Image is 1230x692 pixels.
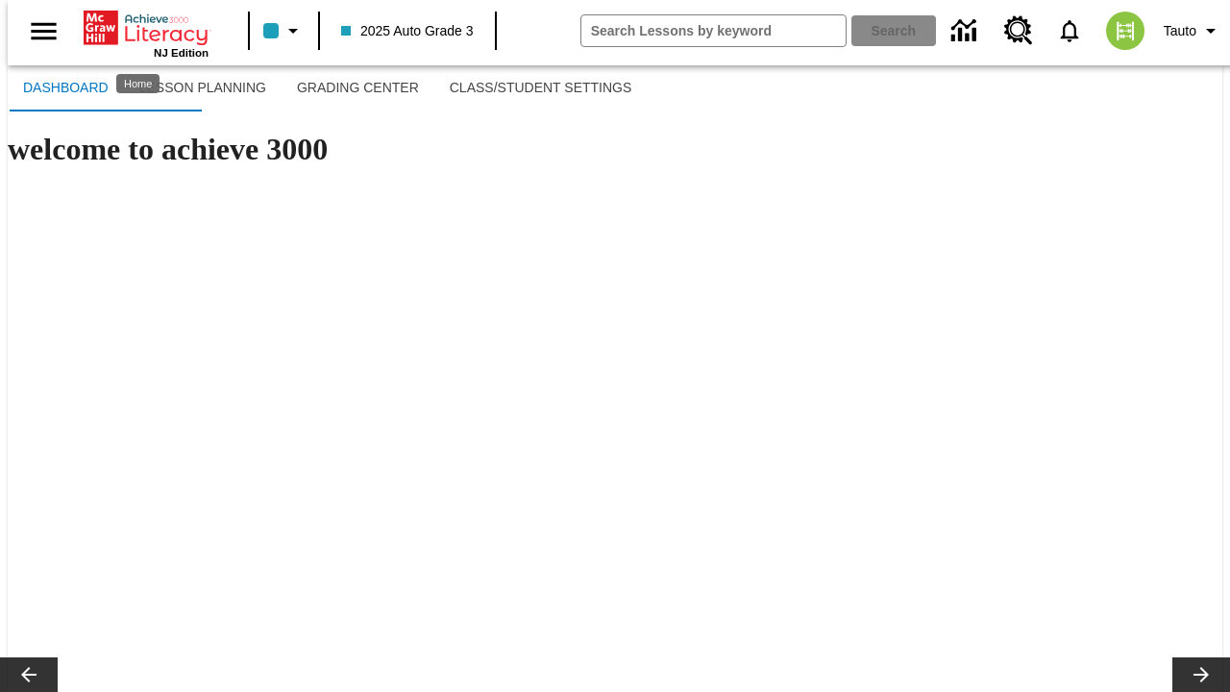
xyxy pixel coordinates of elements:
span: 2025 Auto Grade 3 [341,21,474,41]
button: Class/Student Settings [434,65,648,111]
div: Home [84,7,209,59]
button: Dashboard [8,65,124,111]
button: Lesson Planning [124,65,282,111]
span: Lesson Planning [139,80,266,97]
span: Tauto [1164,21,1196,41]
button: Grading Center [282,65,434,111]
a: Notifications [1045,6,1095,56]
input: search field [581,15,846,46]
h1: welcome to achieve 3000 [8,132,1222,167]
a: Home [84,9,209,47]
a: Data Center [940,5,993,58]
button: Open side menu [15,3,72,60]
div: SubNavbar [8,65,647,111]
div: SubNavbar [8,65,1222,111]
button: Profile/Settings [1156,13,1230,48]
span: Dashboard [23,80,109,97]
button: Lesson carousel, Next [1172,657,1230,692]
a: Resource Center, Will open in new tab [993,5,1045,57]
div: Home [116,74,160,93]
button: Class color is light blue. Change class color [256,13,312,48]
img: avatar image [1106,12,1144,50]
span: Grading Center [297,80,419,97]
span: NJ Edition [154,47,209,59]
button: Select a new avatar [1095,6,1156,56]
span: Class/Student Settings [450,80,632,97]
